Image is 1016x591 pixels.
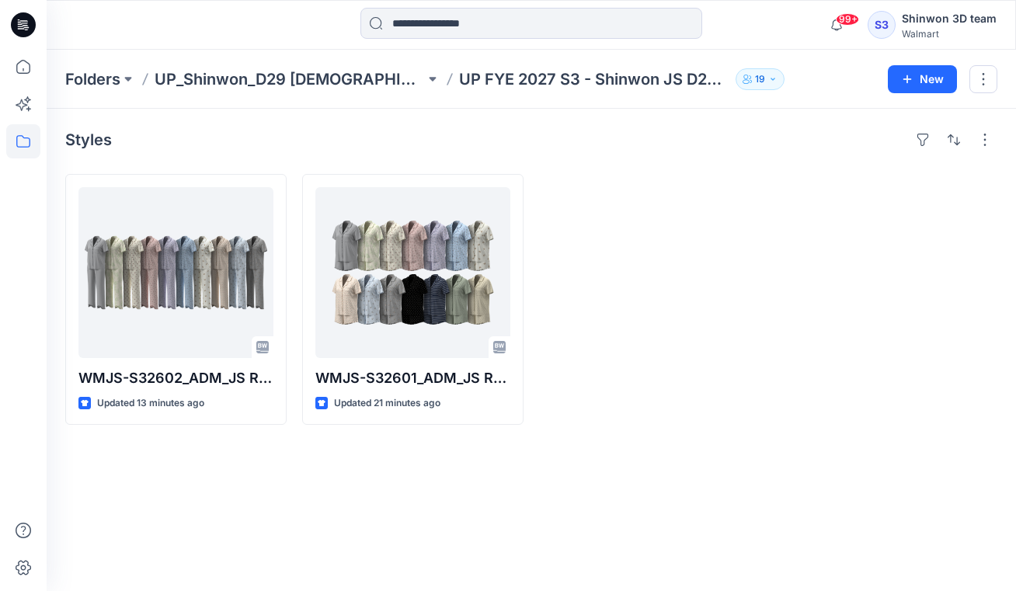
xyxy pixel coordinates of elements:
a: WMJS-S32602_ADM_JS RUFFLE NOTCH SETS_SS TOP LONG PANT SET [78,187,273,358]
p: Updated 13 minutes ago [97,395,204,412]
div: Walmart [902,28,997,40]
h4: Styles [65,130,112,149]
p: UP FYE 2027 S3 - Shinwon JS D29 [DEMOGRAPHIC_DATA] Sleepwear [459,68,729,90]
a: UP_Shinwon_D29 [DEMOGRAPHIC_DATA] Sleep [155,68,425,90]
div: Shinwon 3D team [902,9,997,28]
button: New [888,65,957,93]
span: 99+ [836,13,859,26]
p: Updated 21 minutes ago [334,395,440,412]
p: WMJS-S32602_ADM_JS RUFFLE NOTCH SETS_SS TOP LONG PANT SET [78,367,273,389]
p: 19 [755,71,765,88]
a: WMJS-S32601_ADM_JS RUFFLE NOTCH SETS_SS TOP SHORT SET [315,187,510,358]
a: Folders [65,68,120,90]
p: WMJS-S32601_ADM_JS RUFFLE NOTCH SETS_SS TOP SHORT SET [315,367,510,389]
button: 19 [736,68,785,90]
div: S3 [868,11,896,39]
